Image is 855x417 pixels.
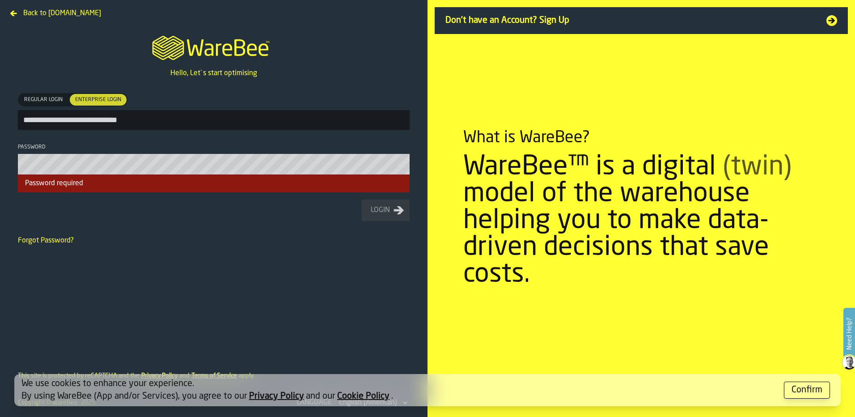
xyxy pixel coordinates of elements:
p: Hello, Let`s start optimising [170,68,257,79]
input: button-toolbar-Password [18,154,410,174]
div: thumb [19,94,68,106]
a: Don't have an Account? Sign Up [435,7,848,34]
span: Enterprise Login [72,96,125,104]
label: button-toolbar-Password [18,144,410,174]
label: button-toolbar-[object Object] [18,93,410,130]
a: Forgot Password? [18,237,74,244]
div: What is WareBee? [463,129,590,147]
label: button-switch-multi-Regular Login [18,93,69,106]
label: button-switch-multi-Enterprise Login [69,93,127,106]
span: (twin) [723,154,792,181]
a: Privacy Policy [249,392,304,401]
span: Back to [DOMAIN_NAME] [23,8,101,19]
label: Need Help? [844,309,854,359]
div: Password required [18,174,410,192]
div: Login [367,205,394,216]
input: button-toolbar-[object Object] [18,110,410,130]
button: button-Login [362,200,410,221]
div: Password [18,144,410,150]
a: Back to [DOMAIN_NAME] [7,7,105,14]
button: button-toolbar-Password [397,161,408,170]
button: button- [784,382,830,399]
div: Confirm [792,384,822,396]
div: thumb [70,94,127,106]
div: WareBee™ is a digital model of the warehouse helping you to make data-driven decisions that save ... [463,154,819,288]
div: We use cookies to enhance your experience. By using WareBee (App and/or Services), you agree to o... [21,378,777,403]
a: Cookie Policy [337,392,389,401]
span: Regular Login [21,96,66,104]
div: alert-[object Object] [14,374,841,406]
a: logo-header [144,25,283,68]
span: Don't have an Account? Sign Up [445,14,816,27]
